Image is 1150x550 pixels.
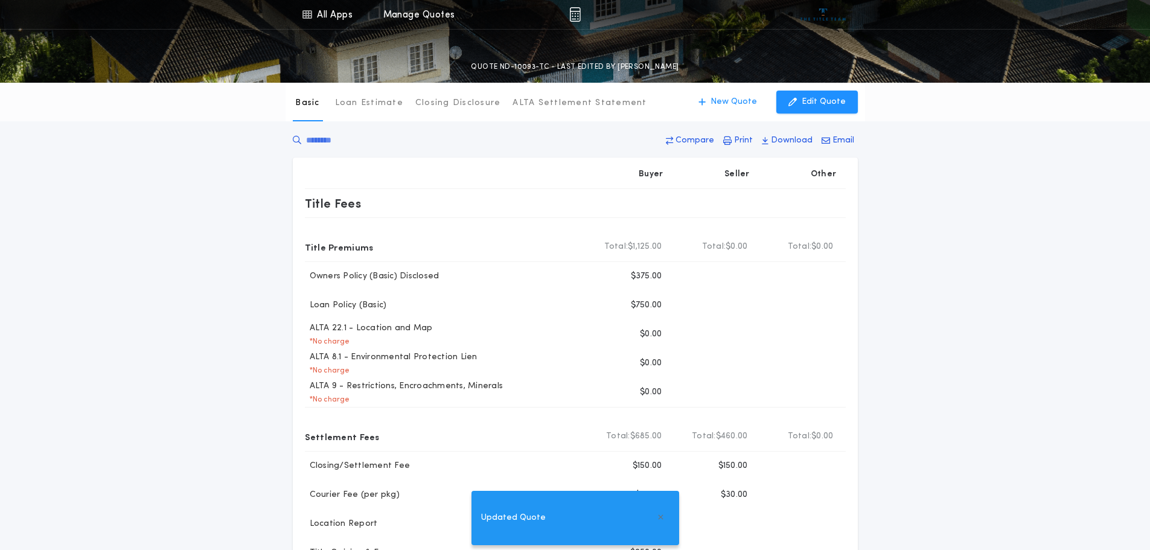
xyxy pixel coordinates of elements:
[633,460,662,472] p: $150.00
[802,96,846,108] p: Edit Quote
[305,366,350,376] p: * No charge
[305,337,350,347] p: * No charge
[692,430,716,443] b: Total:
[604,241,628,253] b: Total:
[800,8,846,21] img: vs-icon
[606,430,630,443] b: Total:
[718,460,748,472] p: $150.00
[305,299,387,312] p: Loan Policy (Basic)
[631,299,662,312] p: $750.00
[305,395,350,405] p: * No charge
[720,130,756,152] button: Print
[811,241,833,253] span: $0.00
[734,135,753,147] p: Print
[305,237,374,257] p: Title Premiums
[305,460,410,472] p: Closing/Settlement Fee
[776,91,858,114] button: Edit Quote
[631,270,662,283] p: $375.00
[788,430,812,443] b: Total:
[513,97,647,109] p: ALTA Settlement Statement
[724,168,750,181] p: Seller
[628,241,662,253] span: $1,125.00
[305,322,433,334] p: ALTA 22.1 - Location and Map
[686,91,769,114] button: New Quote
[305,427,380,446] p: Settlement Fees
[788,241,812,253] b: Total:
[305,270,439,283] p: Owners Policy (Basic) Disclosed
[676,135,714,147] p: Compare
[640,357,662,369] p: $0.00
[481,511,546,525] span: Updated Quote
[640,386,662,398] p: $0.00
[295,97,319,109] p: Basic
[305,194,362,213] p: Title Fees
[771,135,813,147] p: Download
[702,241,726,253] b: Total:
[758,130,816,152] button: Download
[415,97,501,109] p: Closing Disclosure
[662,130,718,152] button: Compare
[832,135,854,147] p: Email
[335,97,403,109] p: Loan Estimate
[639,168,663,181] p: Buyer
[471,61,679,73] p: QUOTE ND-10093-TC - LAST EDITED BY [PERSON_NAME]
[810,168,835,181] p: Other
[711,96,757,108] p: New Quote
[630,430,662,443] span: $685.00
[640,328,662,341] p: $0.00
[305,380,503,392] p: ALTA 9 - Restrictions, Encroachments, Minerals
[818,130,858,152] button: Email
[726,241,747,253] span: $0.00
[716,430,748,443] span: $460.00
[305,351,478,363] p: ALTA 8.1 - Environmental Protection Lien
[811,430,833,443] span: $0.00
[569,7,581,22] img: img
